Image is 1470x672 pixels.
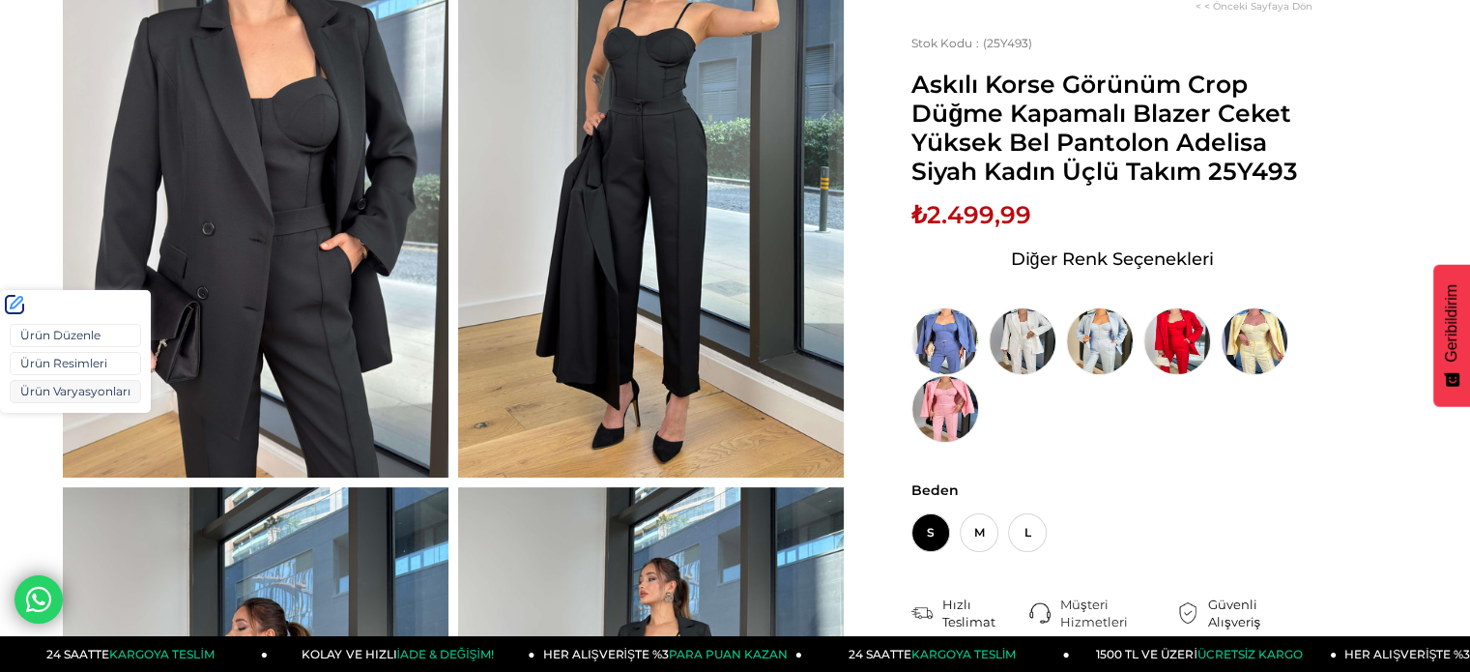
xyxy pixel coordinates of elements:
img: Askılı Korse Görünüm Crop Düğme Kapamalı Blazer Ceket Yüksek Bel Pantolon Adelisa Mavi Kadın Üçlü... [1066,307,1134,375]
span: Stok Kodu [911,36,983,50]
span: Diğer Renk Seçenekleri [1010,244,1213,275]
button: Geribildirim - Show survey [1433,265,1470,407]
img: call-center.png [1029,602,1051,624]
span: İADE & DEĞİŞİM! [396,647,493,661]
a: KOLAY VE HIZLIİADE & DEĞİŞİM! [268,636,535,672]
span: Beden [911,482,1312,499]
a: Ürün Varyasyonları [10,380,141,403]
span: L [1008,513,1047,552]
div: Güvenli Alışveriş [1208,596,1312,630]
span: Askılı Korse Görünüm Crop Düğme Kapamalı Blazer Ceket Yüksek Bel Pantolon Adelisa Siyah Kadın Üçl... [911,70,1312,186]
span: KARGOYA TESLİM [911,647,1016,661]
a: 24 SAATTEKARGOYA TESLİM [1,636,269,672]
a: Ürün Resimleri [10,352,141,375]
span: PARA PUAN KAZAN [669,647,788,661]
span: ÜCRETSİZ KARGO [1197,647,1303,661]
a: Ürün Düzenle [10,324,141,347]
img: Askılı Korse Görünüm Crop Düğme Kapamalı Blazer Ceket Yüksek Bel Pantolon Adelisa Beyaz Kadın Üçl... [989,307,1056,375]
span: ₺2.499,99 [911,200,1031,229]
span: KARGOYA TESLİM [109,647,214,661]
a: 24 SAATTEKARGOYA TESLİM [802,636,1070,672]
span: S [911,513,950,552]
a: 1500 TL VE ÜZERİÜCRETSİZ KARGO [1070,636,1338,672]
img: Askılı Korse Görünüm Crop Düğme Kapamalı Blazer Ceket Yüksek Bel Pantolon Adelisa İndigo Kadın Üç... [911,307,979,375]
img: Askılı Korse Görünüm Crop Düğme Kapamalı Blazer Ceket Yüksek Bel Pantolon Adelisa Pembe Kadın Üçl... [911,375,979,443]
img: Askılı Korse Görünüm Crop Düğme Kapamalı Blazer Ceket Yüksek Bel Pantolon Adelisa Sarı Kadın Üçlü... [1221,307,1288,375]
div: Müşteri Hizmetleri [1060,596,1177,630]
img: security.png [1177,602,1198,624]
img: shipping.png [911,602,933,624]
span: M [960,513,998,552]
span: (25Y493) [911,36,1032,50]
a: HER ALIŞVERİŞTE %3PARA PUAN KAZAN [535,636,803,672]
div: Hızlı Teslimat [942,596,1029,630]
span: Geribildirim [1443,284,1460,363]
img: Askılı Korse Görünüm Crop Düğme Kapamalı Blazer Ceket Yüksek Bel Pantolon Adelisa Kırmızı Kadın Ü... [1143,307,1211,375]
